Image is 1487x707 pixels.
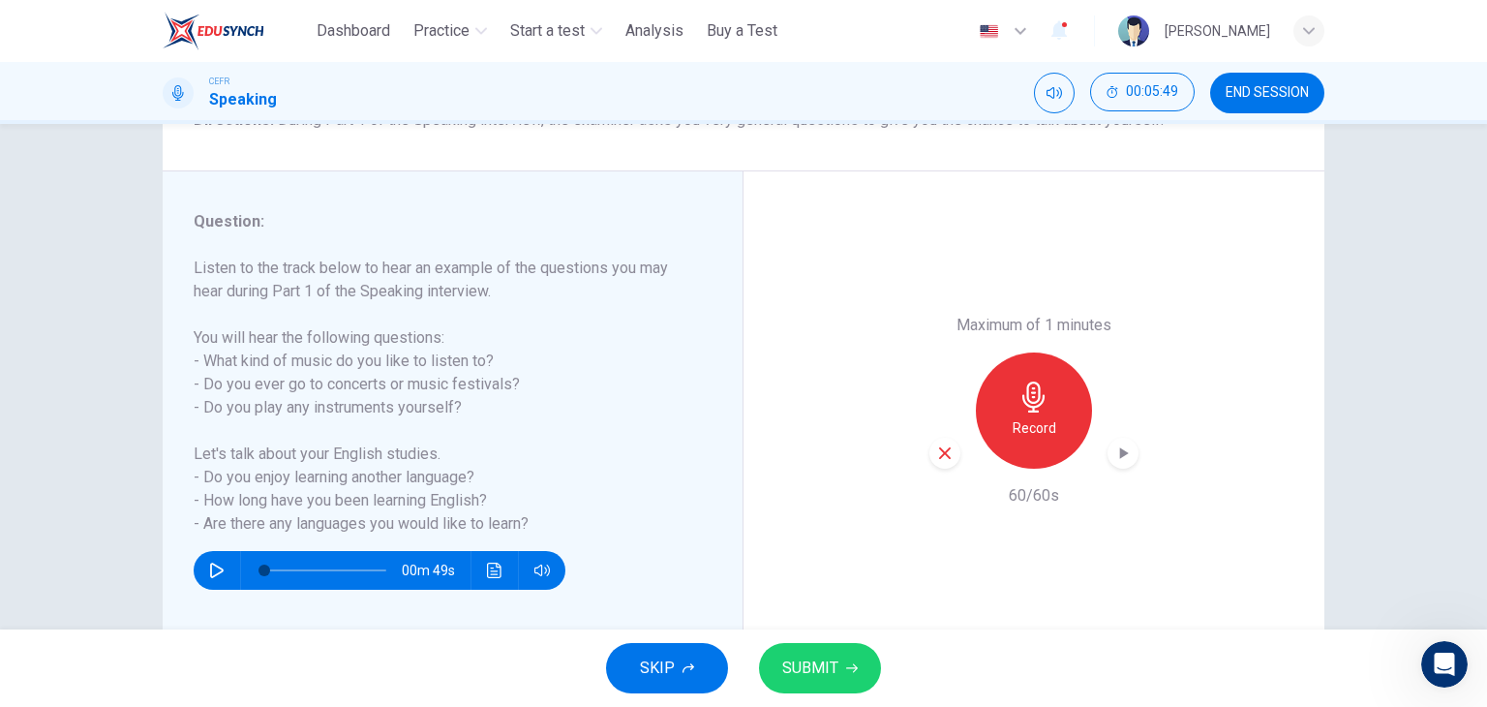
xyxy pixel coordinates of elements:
[163,12,309,50] a: ELTC logo
[39,138,349,269] p: Hey [PERSON_NAME]. Welcome to EduSynch!
[1034,73,1075,113] div: Mute
[163,12,264,50] img: ELTC logo
[977,24,1001,39] img: en
[640,655,675,682] span: SKIP
[782,655,838,682] span: SUBMIT
[707,19,777,43] span: Buy a Test
[1118,15,1149,46] img: Profile picture
[307,577,338,591] span: Help
[1090,73,1195,113] div: Hide
[479,551,510,590] button: Click to see the audio transcription
[606,643,728,693] button: SKIP
[406,14,495,48] button: Practice
[19,327,368,401] div: Ask a questionAI Agent and team can helpProfile image for Fin
[40,429,157,449] span: Search for help
[317,19,390,43] span: Dashboard
[39,269,349,302] p: How can we help?
[1210,73,1324,113] button: END SESSION
[40,344,293,364] div: Ask a question
[618,14,691,48] button: Analysis
[759,643,881,693] button: SUBMIT
[1126,84,1178,100] span: 00:05:49
[209,88,277,111] h1: Speaking
[625,19,683,43] span: Analysis
[209,75,229,88] span: CEFR
[194,210,688,233] h6: Question :
[333,31,368,66] div: Close
[43,577,86,591] span: Home
[976,353,1092,469] button: Record
[161,577,228,591] span: Messages
[402,551,470,590] span: 00m 49s
[1009,484,1059,507] h6: 60/60s
[1090,73,1195,111] button: 00:05:49
[1165,19,1270,43] div: [PERSON_NAME]
[129,529,258,606] button: Messages
[258,529,387,606] button: Help
[956,314,1111,337] h6: Maximum of 1 minutes
[413,19,470,43] span: Practice
[699,14,785,48] button: Buy a Test
[40,364,293,384] div: AI Agent and team can help
[28,466,359,522] div: CEFR Level Test Structure and Scoring System
[40,474,324,514] div: CEFR Level Test Structure and Scoring System
[28,419,359,458] button: Search for help
[1226,85,1309,101] span: END SESSION
[309,14,398,48] button: Dashboard
[194,257,688,536] h6: Listen to the track below to hear an example of the questions you may hear during Part 1 of the S...
[301,353,324,376] img: Profile image for Fin
[1013,416,1056,440] h6: Record
[510,19,585,43] span: Start a test
[502,14,610,48] button: Start a test
[1421,641,1468,688] iframe: Intercom live chat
